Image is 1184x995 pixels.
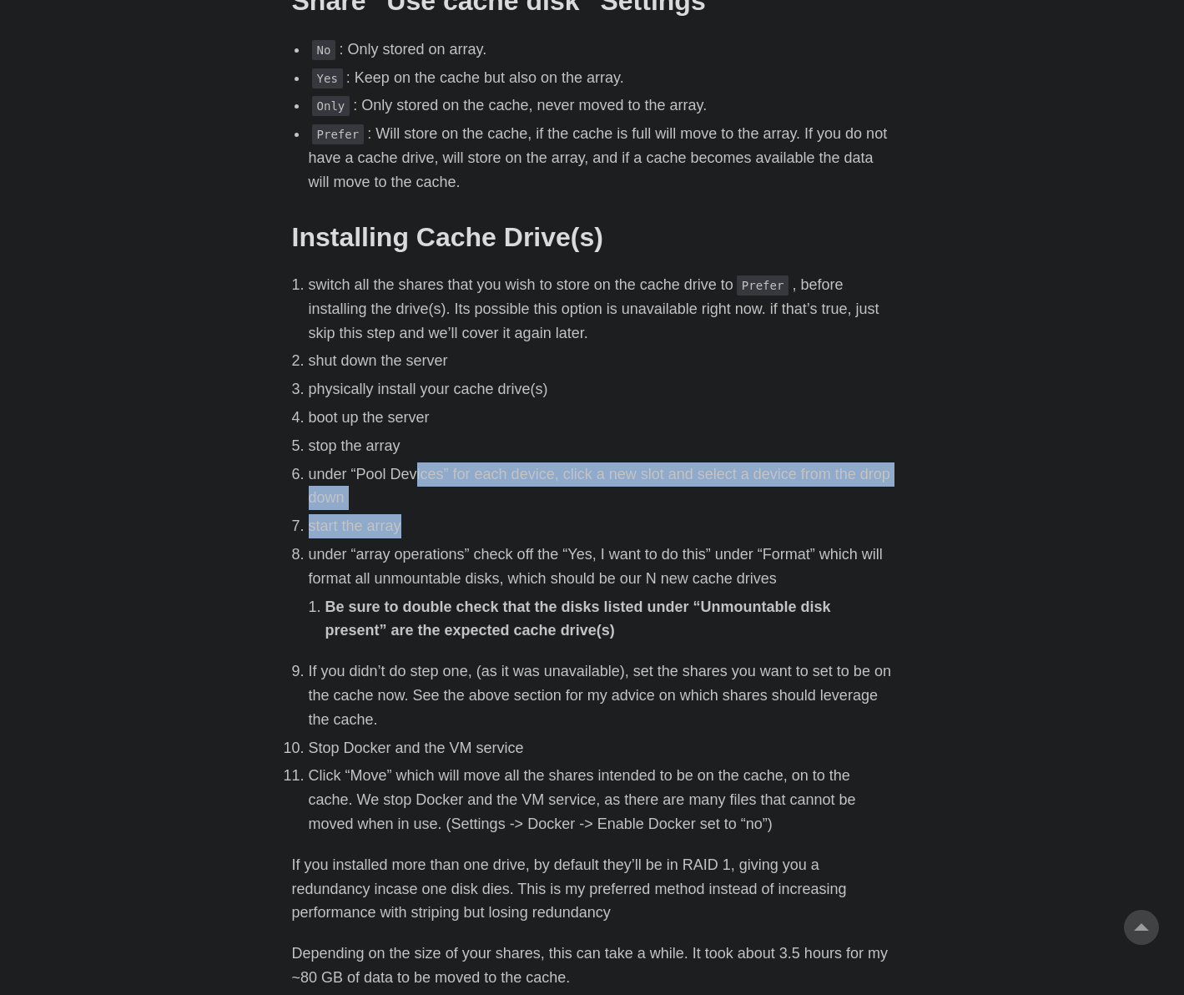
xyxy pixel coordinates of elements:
li: switch all the shares that you wish to store on the cache drive to , before installing the drive(... [309,273,893,345]
li: stop the array [309,434,893,458]
li: : Only stored on array. [309,38,893,62]
li: boot up the server [309,406,893,430]
li: start the array [309,514,893,538]
li: If you didn’t do step one, (as it was unavailable), set the shares you want to set to be on the c... [309,659,893,731]
li: : Only stored on the cache, never moved to the array. [309,93,893,118]
a: go to top [1124,910,1159,945]
li: shut down the server [309,349,893,373]
code: Only [312,96,350,116]
p: Depending on the size of your shares, this can take a while. It took about 3.5 hours for my ~80 G... [292,942,893,990]
code: Prefer [312,124,365,144]
h2: Installing Cache Drive(s) [292,221,893,253]
strong: Be sure to double check that the disks listed under “Unmountable disk present” are the expected c... [325,599,831,639]
code: Yes [312,68,343,88]
li: : Will store on the cache, if the cache is full will move to the array. If you do not have a cach... [309,122,893,194]
li: Click “Move” which will move all the shares intended to be on the cache, on to the cache. We stop... [309,764,893,836]
li: : Keep on the cache but also on the array. [309,66,893,90]
li: physically install your cache drive(s) [309,377,893,402]
li: under “array operations” check off the “Yes, I want to do this” under “Format” which will format ... [309,543,893,643]
li: Stop Docker and the VM service [309,736,893,760]
li: under “Pool Devices” for each device, click a new slot and select a device from the drop down [309,462,893,511]
code: No [312,40,336,60]
code: Prefer [737,275,789,295]
p: If you installed more than one drive, by default they’ll be in RAID 1, giving you a redundancy in... [292,853,893,925]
